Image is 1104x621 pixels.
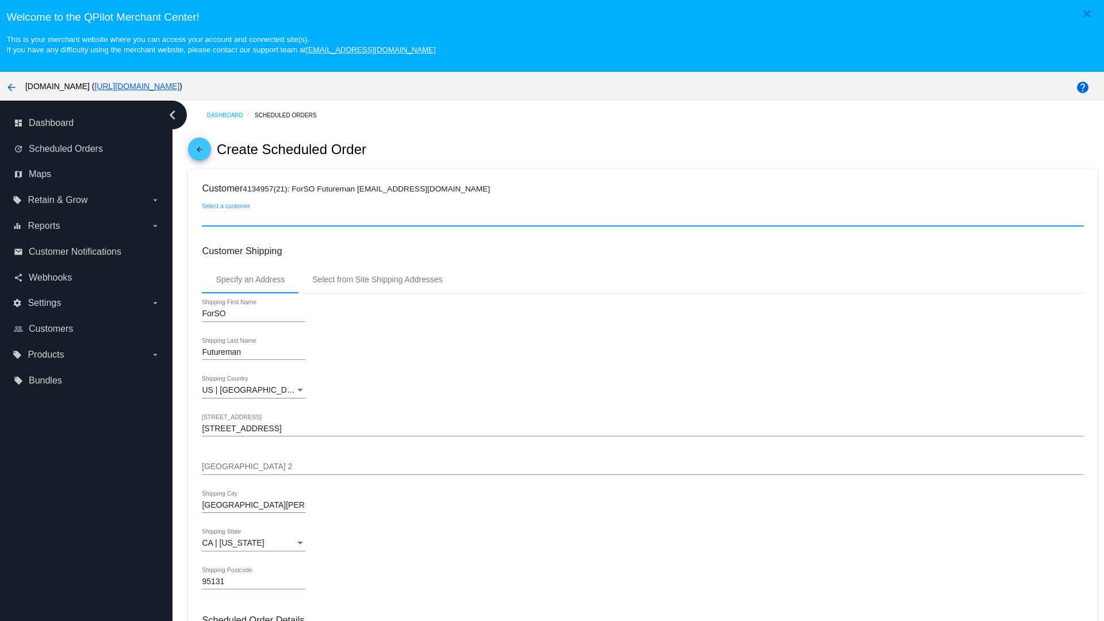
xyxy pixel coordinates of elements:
div: Select from Site Shipping Addresses [312,275,442,284]
a: Scheduled Orders [255,106,327,124]
i: local_offer [13,195,22,205]
div: Specify an Address [216,275,285,284]
i: chevron_left [163,106,182,124]
span: Scheduled Orders [29,144,103,154]
i: update [14,144,23,154]
a: update Scheduled Orders [14,140,160,158]
span: US | [GEOGRAPHIC_DATA] [202,385,304,394]
i: arrow_drop_down [151,298,160,308]
h3: Welcome to the QPilot Merchant Center! [6,11,1097,24]
a: [URL][DOMAIN_NAME] [94,82,179,91]
span: Maps [29,169,51,179]
input: Shipping Street 1 [202,424,1083,434]
input: Shipping Street 2 [202,462,1083,471]
i: arrow_drop_down [151,350,160,359]
a: share Webhooks [14,269,160,287]
a: email Customer Notifications [14,243,160,261]
span: Webhooks [29,273,72,283]
i: arrow_drop_down [151,195,160,205]
small: 4134957(21): ForSO Futureman [EMAIL_ADDRESS][DOMAIN_NAME] [243,185,490,193]
small: This is your merchant website where you can access your account and connected site(s). If you hav... [6,35,435,54]
mat-icon: arrow_back [193,145,206,159]
span: Dashboard [29,118,74,128]
span: Customers [29,324,73,334]
span: Settings [28,298,61,308]
a: [EMAIL_ADDRESS][DOMAIN_NAME] [306,45,436,54]
span: [DOMAIN_NAME] ( ) [25,82,182,91]
mat-icon: help [1076,80,1090,94]
i: map [14,170,23,179]
a: map Maps [14,165,160,183]
mat-icon: close [1080,7,1094,21]
i: share [14,273,23,282]
i: local_offer [14,376,23,385]
i: equalizer [13,221,22,231]
i: email [14,247,23,256]
h3: Customer [202,183,1083,194]
i: arrow_drop_down [151,221,160,231]
span: Customer Notifications [29,247,121,257]
input: Shipping Last Name [202,348,305,357]
h3: Customer Shipping [202,246,1083,256]
input: Shipping First Name [202,309,305,319]
span: Products [28,350,64,360]
input: Select a customer [202,213,1083,223]
i: people_outline [14,324,23,333]
span: Retain & Grow [28,195,87,205]
mat-select: Shipping State [202,539,305,548]
input: Shipping Postcode [202,577,305,586]
span: Reports [28,221,60,231]
span: Bundles [29,375,62,386]
input: Shipping City [202,501,305,510]
a: people_outline Customers [14,320,160,338]
a: Dashboard [206,106,255,124]
mat-icon: arrow_back [5,80,18,94]
i: settings [13,298,22,308]
h2: Create Scheduled Order [217,141,366,158]
i: dashboard [14,118,23,128]
i: local_offer [13,350,22,359]
a: local_offer Bundles [14,371,160,390]
a: dashboard Dashboard [14,114,160,132]
span: CA | [US_STATE] [202,538,264,547]
mat-select: Shipping Country [202,386,305,395]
